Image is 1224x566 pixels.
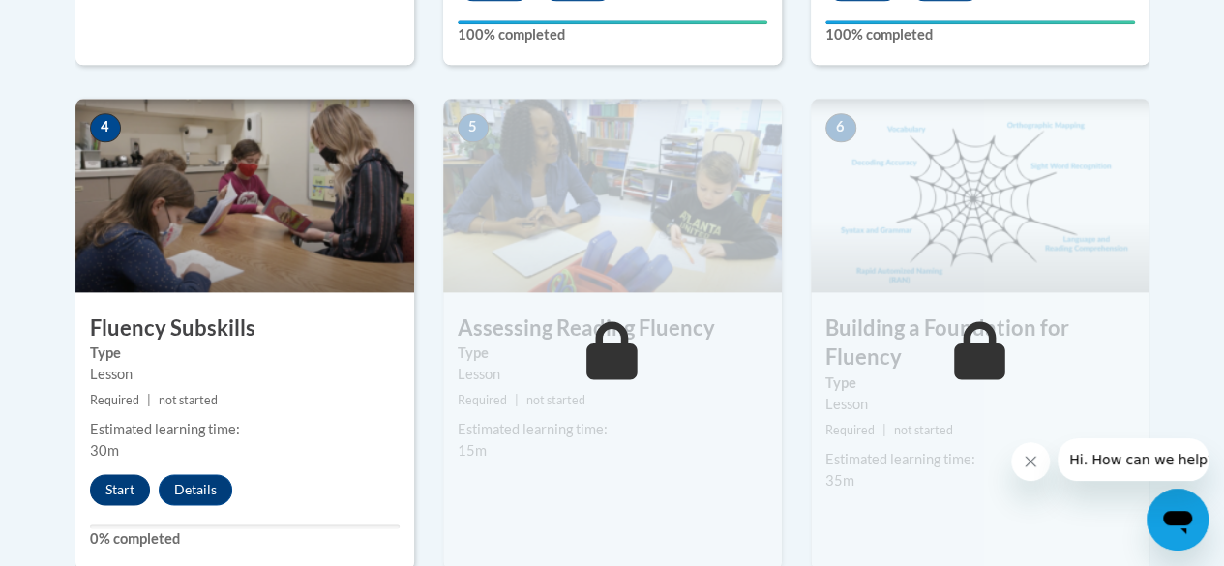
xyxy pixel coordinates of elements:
[458,364,767,385] div: Lesson
[90,393,139,407] span: Required
[1011,442,1050,481] iframe: Close message
[811,313,1149,373] h3: Building a Foundation for Fluency
[458,442,487,459] span: 15m
[894,423,953,437] span: not started
[882,423,886,437] span: |
[825,113,856,142] span: 6
[12,14,157,29] span: Hi. How can we help?
[825,20,1135,24] div: Your progress
[825,372,1135,394] label: Type
[90,419,400,440] div: Estimated learning time:
[515,393,519,407] span: |
[526,393,585,407] span: not started
[825,423,875,437] span: Required
[1058,438,1209,481] iframe: Message from company
[458,113,489,142] span: 5
[458,20,767,24] div: Your progress
[458,419,767,440] div: Estimated learning time:
[75,99,414,292] img: Course Image
[90,442,119,459] span: 30m
[825,24,1135,45] label: 100% completed
[90,528,400,550] label: 0% completed
[90,474,150,505] button: Start
[90,113,121,142] span: 4
[811,99,1149,292] img: Course Image
[90,364,400,385] div: Lesson
[75,313,414,343] h3: Fluency Subskills
[159,393,218,407] span: not started
[458,393,507,407] span: Required
[825,472,854,489] span: 35m
[1147,489,1209,551] iframe: Button to launch messaging window
[90,343,400,364] label: Type
[458,24,767,45] label: 100% completed
[825,449,1135,470] div: Estimated learning time:
[443,99,782,292] img: Course Image
[159,474,232,505] button: Details
[825,394,1135,415] div: Lesson
[443,313,782,343] h3: Assessing Reading Fluency
[147,393,151,407] span: |
[458,343,767,364] label: Type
